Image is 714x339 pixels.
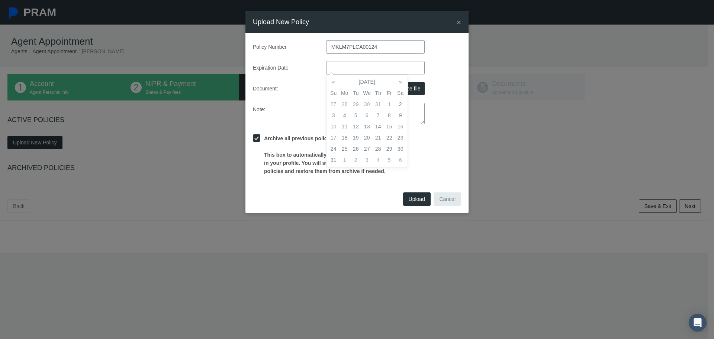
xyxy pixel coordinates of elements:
[403,192,431,206] button: Upload
[689,314,707,332] div: Open Intercom Messenger
[328,132,339,143] td: 17
[339,110,350,121] td: 4
[247,103,321,124] label: Note:
[395,86,421,92] span: Choose file
[395,143,406,154] td: 30
[339,143,350,154] td: 25
[247,40,321,54] label: Policy Number
[395,132,406,143] td: 23
[328,121,339,132] td: 10
[395,121,406,132] td: 16
[373,132,384,143] td: 21
[361,99,373,110] td: 30
[339,121,350,132] td: 11
[339,132,350,143] td: 18
[373,110,384,121] td: 7
[384,154,395,166] td: 5
[395,110,406,121] td: 9
[350,110,361,121] td: 5
[328,143,339,154] td: 24
[373,99,384,110] td: 31
[373,121,384,132] td: 14
[384,143,395,154] td: 29
[328,99,339,110] td: 27
[361,87,373,99] th: We
[328,87,339,99] th: Su
[457,18,461,26] button: Close
[373,143,384,154] td: 28
[328,110,339,121] td: 3
[384,121,395,132] td: 15
[350,99,361,110] td: 29
[350,143,361,154] td: 26
[350,121,361,132] td: 12
[247,82,321,95] label: Document:
[361,110,373,121] td: 6
[457,18,461,26] span: ×
[328,76,339,87] th: «
[350,154,361,166] td: 2
[260,134,388,175] label: Archive all previous policies This box to automatically archive the old policies in your profile....
[384,99,395,110] td: 1
[253,17,309,27] h4: Upload New Policy
[434,192,461,206] button: Cancel
[361,143,373,154] td: 27
[350,87,361,99] th: Tu
[339,99,350,110] td: 28
[361,121,373,132] td: 13
[247,61,321,74] label: Expiration Date
[395,99,406,110] td: 2
[409,196,425,202] span: Upload
[384,110,395,121] td: 8
[361,132,373,143] td: 20
[361,154,373,166] td: 3
[328,154,339,166] td: 31
[395,76,406,87] th: »
[339,87,350,99] th: Mo
[384,87,395,99] th: Fr
[350,132,361,143] td: 19
[373,87,384,99] th: Th
[339,154,350,166] td: 1
[384,132,395,143] td: 22
[373,154,384,166] td: 4
[339,76,395,87] th: [DATE]
[395,154,406,166] td: 6
[395,87,406,99] th: Sa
